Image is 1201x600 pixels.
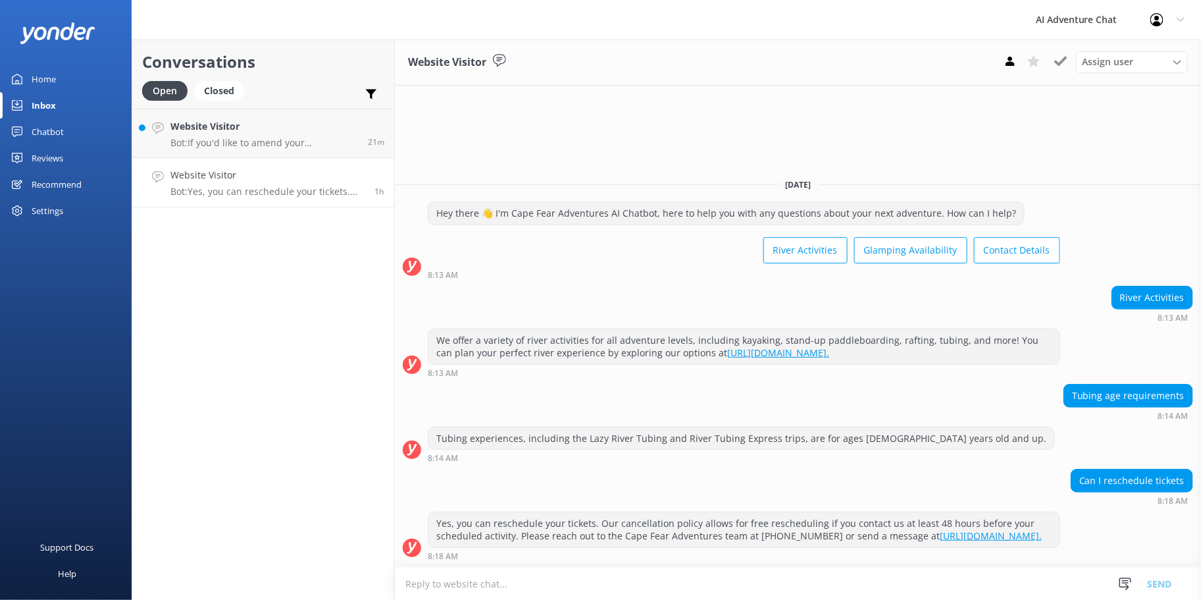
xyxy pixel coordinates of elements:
[1158,497,1188,505] strong: 8:18 AM
[170,168,365,182] h4: Website Visitor
[170,119,358,134] h4: Website Visitor
[132,158,394,207] a: Website VisitorBot:Yes, you can reschedule your tickets. Our cancellation policy allows for free ...
[408,54,486,71] h3: Website Visitor
[854,237,967,263] button: Glamping Availability
[1071,470,1192,492] div: Can I reschedule tickets
[132,109,394,158] a: Website VisitorBot:If you'd like to amend your reservation, please contact the Cape Fear Adventur...
[428,368,1060,377] div: Aug 23 2025 08:13am (UTC -04:00) America/New_York
[368,136,384,148] span: Aug 23 2025 09:43am (UTC -04:00) America/New_York
[727,346,829,359] a: [URL][DOMAIN_NAME].
[974,237,1060,263] button: Contact Details
[428,453,1055,462] div: Aug 23 2025 08:14am (UTC -04:00) America/New_York
[58,560,76,587] div: Help
[763,237,848,263] button: River Activities
[32,119,64,145] div: Chatbot
[428,271,458,279] strong: 8:13 AM
[374,186,384,197] span: Aug 23 2025 08:18am (UTC -04:00) America/New_York
[428,454,458,462] strong: 8:14 AM
[1083,55,1134,69] span: Assign user
[32,145,63,171] div: Reviews
[142,83,194,97] a: Open
[32,66,56,92] div: Home
[1112,313,1193,322] div: Aug 23 2025 08:13am (UTC -04:00) America/New_York
[1112,286,1192,309] div: River Activities
[940,530,1042,542] a: [URL][DOMAIN_NAME].
[428,512,1060,547] div: Yes, you can reschedule your tickets. Our cancellation policy allows for free rescheduling if you...
[194,81,244,101] div: Closed
[32,198,63,224] div: Settings
[194,83,251,97] a: Closed
[41,534,94,560] div: Support Docs
[777,179,819,190] span: [DATE]
[428,270,1060,279] div: Aug 23 2025 08:13am (UTC -04:00) America/New_York
[142,81,188,101] div: Open
[170,186,365,198] p: Bot: Yes, you can reschedule your tickets. Our cancellation policy allows for free rescheduling i...
[428,202,1024,225] div: Hey there 👋 I'm Cape Fear Adventures AI Chatbot, here to help you with any questions about your n...
[32,171,82,198] div: Recommend
[20,22,95,44] img: yonder-white-logo.png
[142,49,384,74] h2: Conversations
[1064,385,1192,407] div: Tubing age requirements
[428,329,1060,364] div: We offer a variety of river activities for all adventure levels, including kayaking, stand-up pad...
[428,369,458,377] strong: 8:13 AM
[428,551,1060,560] div: Aug 23 2025 08:18am (UTC -04:00) America/New_York
[1158,314,1188,322] strong: 8:13 AM
[170,137,358,149] p: Bot: If you'd like to amend your reservation, please contact the Cape Fear Adventures team at [PH...
[428,427,1054,450] div: Tubing experiences, including the Lazy River Tubing and River Tubing Express trips, are for ages ...
[428,553,458,560] strong: 8:18 AM
[1158,412,1188,420] strong: 8:14 AM
[1076,51,1188,72] div: Assign User
[32,92,56,119] div: Inbox
[1063,411,1193,420] div: Aug 23 2025 08:14am (UTC -04:00) America/New_York
[1071,496,1193,505] div: Aug 23 2025 08:18am (UTC -04:00) America/New_York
